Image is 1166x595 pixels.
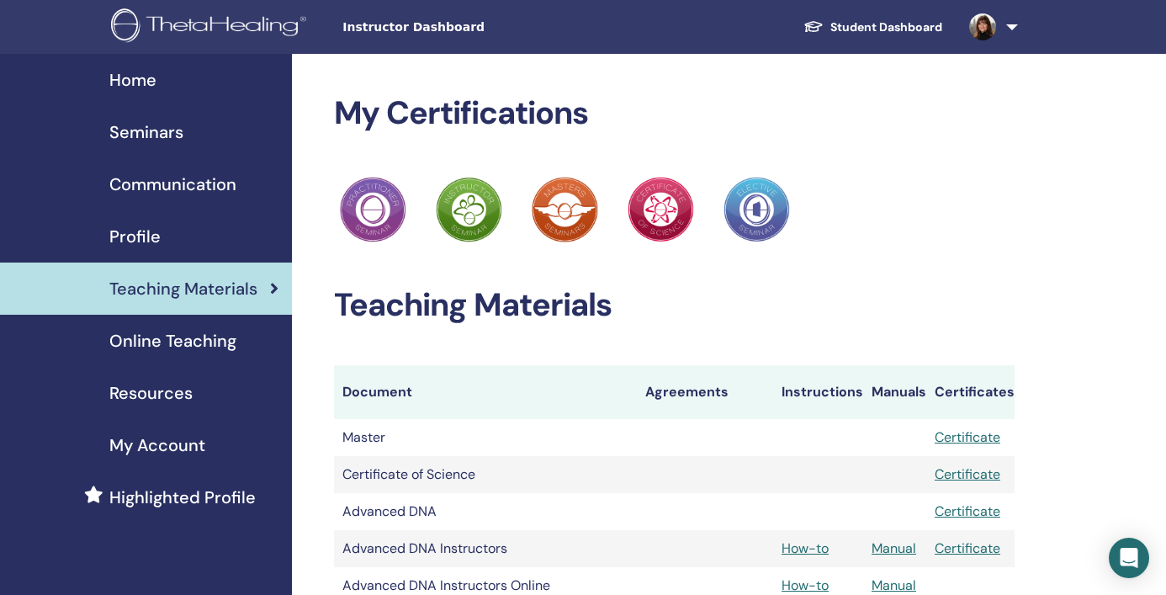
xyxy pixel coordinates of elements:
[935,502,1000,520] a: Certificate
[628,177,693,242] img: Practitioner
[109,120,183,145] span: Seminars
[926,365,1015,419] th: Certificates
[1109,538,1149,578] div: Open Intercom Messenger
[782,576,829,594] a: How-to
[109,328,236,353] span: Online Teaching
[872,539,916,557] a: Manual
[109,172,236,197] span: Communication
[334,493,637,530] td: Advanced DNA
[935,465,1000,483] a: Certificate
[109,485,256,510] span: Highlighted Profile
[935,428,1000,446] a: Certificate
[111,8,312,46] img: logo.png
[436,177,501,242] img: Practitioner
[782,539,829,557] a: How-to
[863,365,926,419] th: Manuals
[790,12,956,43] a: Student Dashboard
[532,177,597,242] img: Practitioner
[723,177,789,242] img: Practitioner
[872,576,916,594] a: Manual
[334,94,1015,133] h2: My Certifications
[334,456,637,493] td: Certificate of Science
[109,380,193,406] span: Resources
[342,19,595,36] span: Instructor Dashboard
[109,433,205,458] span: My Account
[109,67,156,93] span: Home
[340,177,405,242] img: Practitioner
[935,539,1000,557] a: Certificate
[334,530,637,567] td: Advanced DNA Instructors
[637,365,774,419] th: Agreements
[109,224,161,249] span: Profile
[109,276,257,301] span: Teaching Materials
[334,365,637,419] th: Document
[334,419,637,456] td: Master
[969,13,996,40] img: default.jpg
[334,286,1015,325] h2: Teaching Materials
[773,365,863,419] th: Instructions
[803,19,824,34] img: graduation-cap-white.svg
